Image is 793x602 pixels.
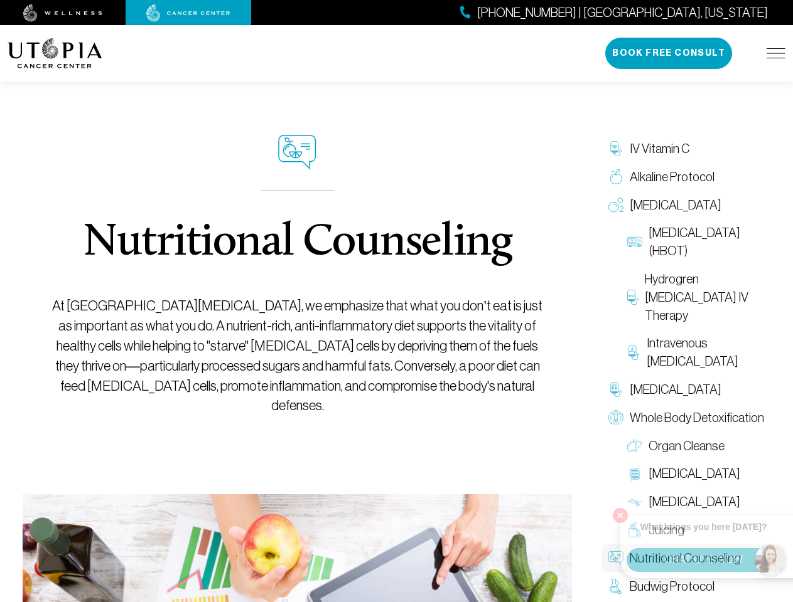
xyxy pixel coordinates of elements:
img: Nutritional Counseling [608,551,623,566]
img: logo [8,38,102,68]
span: [MEDICAL_DATA] [630,196,721,214]
img: IV Vitamin C [608,141,623,156]
img: icon [278,135,316,170]
span: IV Vitamin C [630,140,689,158]
img: Oxygen Therapy [608,198,623,213]
a: IV Vitamin C [602,135,785,163]
a: Organ Cleanse [621,432,785,460]
span: Whole Body Detoxification [630,409,764,427]
a: [MEDICAL_DATA] [621,460,785,488]
img: Hydrogren Peroxide IV Therapy [627,290,638,305]
img: Alkaline Protocol [608,169,623,184]
img: Juicing [627,522,642,537]
a: Hydrogren [MEDICAL_DATA] IV Therapy [621,265,785,329]
a: [MEDICAL_DATA] [602,191,785,219]
a: Juicing [621,516,785,544]
img: Chelation Therapy [608,382,623,397]
a: [MEDICAL_DATA] [602,376,785,404]
span: Budwig Protocol [630,578,715,596]
img: Budwig Protocol [608,579,623,594]
span: Juicing [649,521,684,539]
a: [MEDICAL_DATA] [621,488,785,516]
span: Intravenous [MEDICAL_DATA] [647,334,779,371]
button: Book Free Consult [605,38,732,69]
a: Nutritional Counseling [602,544,785,573]
span: [PHONE_NUMBER] | [GEOGRAPHIC_DATA], [US_STATE] [477,4,768,22]
span: [MEDICAL_DATA] [649,493,740,511]
a: [PHONE_NUMBER] | [GEOGRAPHIC_DATA], [US_STATE] [460,4,768,22]
span: Organ Cleanse [649,437,725,455]
span: Hydrogren [MEDICAL_DATA] IV Therapy [645,270,780,324]
span: Nutritional Counseling [630,549,741,568]
span: Alkaline Protocol [630,168,715,186]
span: [MEDICAL_DATA] [649,465,740,483]
img: Whole Body Detoxification [608,410,623,425]
a: [MEDICAL_DATA] (HBOT) [621,219,785,265]
img: Intravenous Ozone Therapy [627,345,640,360]
img: Hyperbaric Oxygen Therapy (HBOT) [627,235,642,250]
img: Organ Cleanse [627,438,642,453]
a: Alkaline Protocol [602,163,785,191]
a: Intravenous [MEDICAL_DATA] [621,329,785,376]
span: [MEDICAL_DATA] [630,381,721,399]
a: Whole Body Detoxification [602,404,785,432]
span: [MEDICAL_DATA] (HBOT) [649,224,779,260]
img: cancer center [146,4,230,22]
img: icon-hamburger [767,48,785,58]
p: At [GEOGRAPHIC_DATA][MEDICAL_DATA], we emphasize that what you don’t eat is just as important as ... [47,296,548,416]
img: wellness [23,4,102,22]
h1: Nutritional Counseling [83,221,512,266]
img: Colon Therapy [627,467,642,482]
img: Lymphatic Massage [627,495,642,510]
a: Budwig Protocol [602,573,785,601]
